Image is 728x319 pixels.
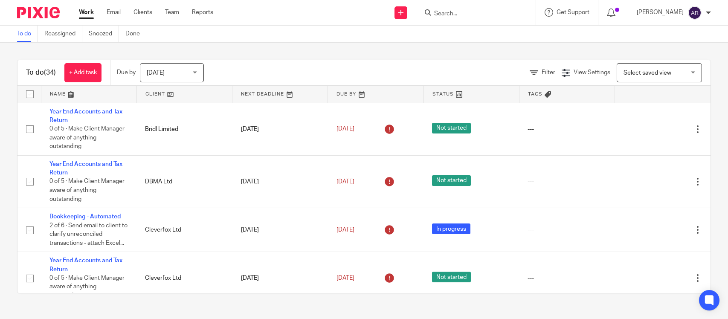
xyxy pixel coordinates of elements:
span: Not started [432,175,471,186]
a: Work [79,8,94,17]
div: --- [528,125,606,133]
a: Reports [192,8,213,17]
a: Year End Accounts and Tax Return [49,258,122,272]
span: [DATE] [147,70,165,76]
span: [DATE] [336,126,354,132]
td: [DATE] [232,252,328,304]
span: 0 of 5 · Make Client Manager aware of anything outstanding [49,179,125,202]
td: [DATE] [232,155,328,208]
a: + Add task [64,63,102,82]
span: View Settings [574,70,610,75]
a: Bookkeeping - Automated [49,214,121,220]
div: --- [528,226,606,234]
span: [DATE] [336,275,354,281]
a: Team [165,8,179,17]
a: Email [107,8,121,17]
p: Due by [117,68,136,77]
td: [DATE] [232,208,328,252]
div: --- [528,177,606,186]
td: Cleverfox Ltd [136,208,232,252]
span: Select saved view [624,70,671,76]
a: Snoozed [89,26,119,42]
span: Filter [542,70,555,75]
td: Cleverfox Ltd [136,252,232,304]
a: Year End Accounts and Tax Return [49,109,122,123]
span: In progress [432,223,470,234]
span: Not started [432,272,471,282]
h1: To do [26,68,56,77]
td: Bridl Limited [136,103,232,155]
span: Not started [432,123,471,133]
span: 2 of 6 · Send email to client to clarify unreconciled transactions - attach Excel... [49,223,128,246]
a: To do [17,26,38,42]
span: 0 of 5 · Make Client Manager aware of anything outstanding [49,126,125,149]
a: Reassigned [44,26,82,42]
img: svg%3E [688,6,702,20]
span: [DATE] [336,179,354,185]
div: --- [528,274,606,282]
span: 0 of 5 · Make Client Manager aware of anything outstanding [49,275,125,299]
td: [DATE] [232,103,328,155]
span: [DATE] [336,227,354,233]
p: [PERSON_NAME] [637,8,684,17]
input: Search [433,10,510,18]
img: Pixie [17,7,60,18]
span: (34) [44,69,56,76]
span: Get Support [557,9,589,15]
a: Clients [133,8,152,17]
a: Done [125,26,146,42]
td: DBMA Ltd [136,155,232,208]
span: Tags [528,92,542,96]
a: Year End Accounts and Tax Return [49,161,122,176]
